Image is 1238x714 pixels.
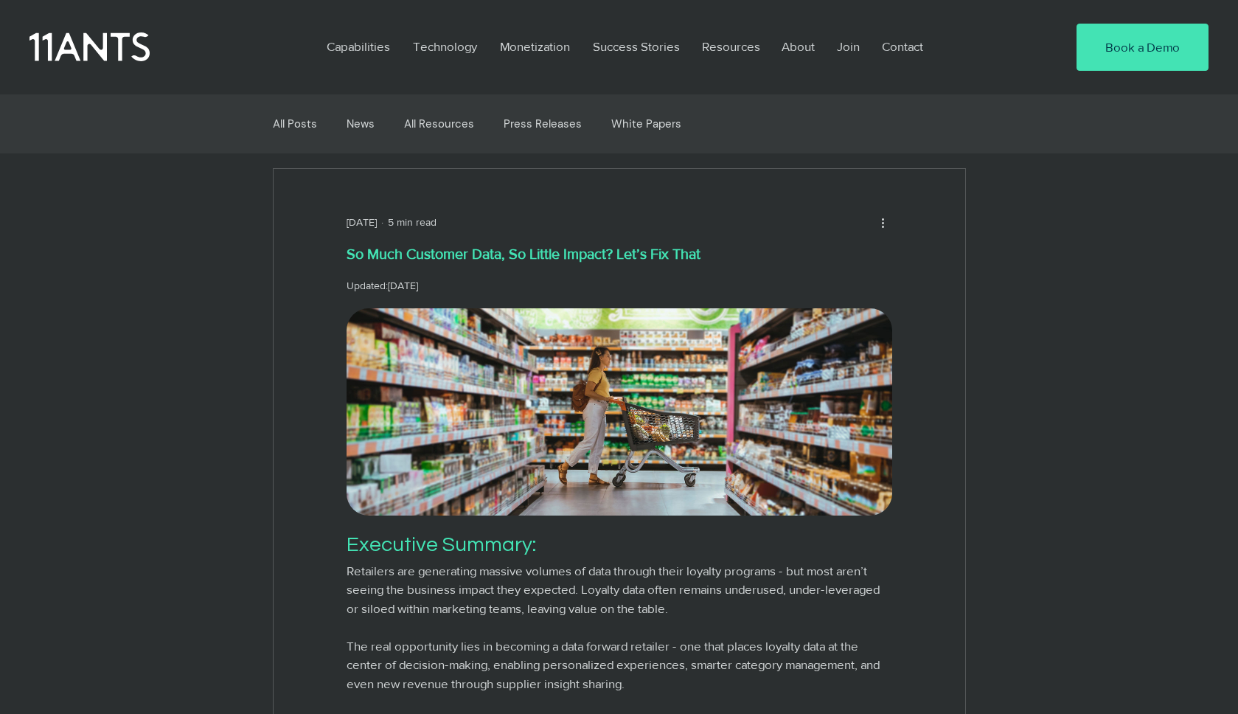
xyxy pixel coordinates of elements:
[826,30,871,63] a: Join
[871,30,936,63] a: Contact
[347,117,375,131] a: News
[347,308,892,516] img: Supermarket customer with trolley
[347,639,883,690] span: The real opportunity lies in becoming a data forward retailer - one that places loyalty data at t...
[874,213,892,231] button: More actions
[347,534,536,555] span: Executive Summary:
[611,117,681,131] a: White Papers
[347,244,892,265] h1: So Much Customer Data, So Little Impact? Let’s Fix That
[489,30,582,63] a: Monetization
[316,30,402,63] a: Capabilities
[774,30,822,63] p: About
[271,94,964,153] nav: Blog
[695,30,768,63] p: Resources
[504,117,582,131] a: Press Releases
[585,30,687,63] p: Success Stories
[691,30,771,63] a: Resources
[273,117,317,131] a: All Posts
[347,564,883,615] span: Retailers are generating massive volumes of data through their loyalty programs - but most aren’t...
[1105,38,1180,56] span: Book a Demo
[347,216,377,228] span: May 28
[316,30,1032,63] nav: Site
[582,30,691,63] a: Success Stories
[406,30,484,63] p: Technology
[404,117,474,131] a: All Resources
[830,30,867,63] p: Join
[388,216,437,228] span: 5 min read
[402,30,489,63] a: Technology
[493,30,577,63] p: Monetization
[319,30,397,63] p: Capabilities
[771,30,826,63] a: About
[874,30,931,63] p: Contact
[347,278,892,294] p: Updated:
[1077,24,1209,71] a: Book a Demo
[388,280,418,291] span: Jul 8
